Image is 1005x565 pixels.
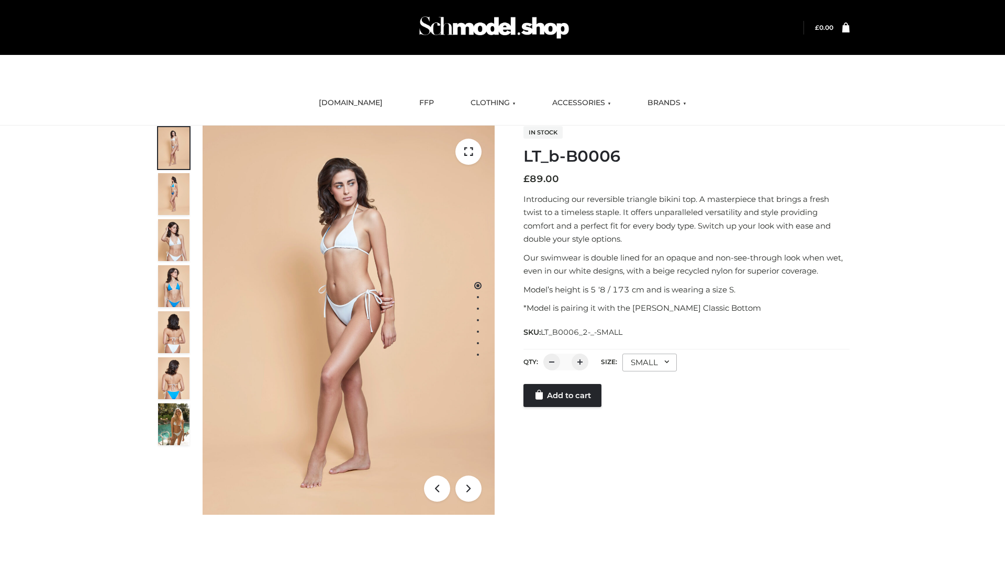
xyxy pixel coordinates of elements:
img: ArielClassicBikiniTop_CloudNine_AzureSky_OW114ECO_7-scaled.jpg [158,311,189,353]
img: ArielClassicBikiniTop_CloudNine_AzureSky_OW114ECO_4-scaled.jpg [158,265,189,307]
a: Add to cart [523,384,601,407]
label: Size: [601,358,617,366]
p: *Model is pairing it with the [PERSON_NAME] Classic Bottom [523,301,850,315]
a: £0.00 [815,24,833,31]
img: ArielClassicBikiniTop_CloudNine_AzureSky_OW114ECO_1-scaled.jpg [158,127,189,169]
span: £ [523,173,530,185]
a: BRANDS [640,92,694,115]
h1: LT_b-B0006 [523,147,850,166]
span: SKU: [523,326,623,338]
span: In stock [523,126,563,139]
p: Model’s height is 5 ‘8 / 173 cm and is wearing a size S. [523,283,850,297]
img: ArielClassicBikiniTop_CloudNine_AzureSky_OW114ECO_2-scaled.jpg [158,173,189,215]
a: ACCESSORIES [544,92,619,115]
span: £ [815,24,819,31]
img: ArielClassicBikiniTop_CloudNine_AzureSky_OW114ECO_3-scaled.jpg [158,219,189,261]
a: [DOMAIN_NAME] [311,92,390,115]
span: LT_B0006_2-_-SMALL [541,327,622,337]
p: Our swimwear is double lined for an opaque and non-see-through look when wet, even in our white d... [523,251,850,278]
img: ArielClassicBikiniTop_CloudNine_AzureSky_OW114ECO_8-scaled.jpg [158,357,189,399]
bdi: 0.00 [815,24,833,31]
p: Introducing our reversible triangle bikini top. A masterpiece that brings a fresh twist to a time... [523,193,850,246]
img: Schmodel Admin 964 [416,7,573,48]
bdi: 89.00 [523,173,559,185]
a: CLOTHING [463,92,523,115]
img: Arieltop_CloudNine_AzureSky2.jpg [158,403,189,445]
a: FFP [411,92,442,115]
img: ArielClassicBikiniTop_CloudNine_AzureSky_OW114ECO_1 [203,126,495,515]
label: QTY: [523,358,538,366]
div: SMALL [622,354,677,371]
